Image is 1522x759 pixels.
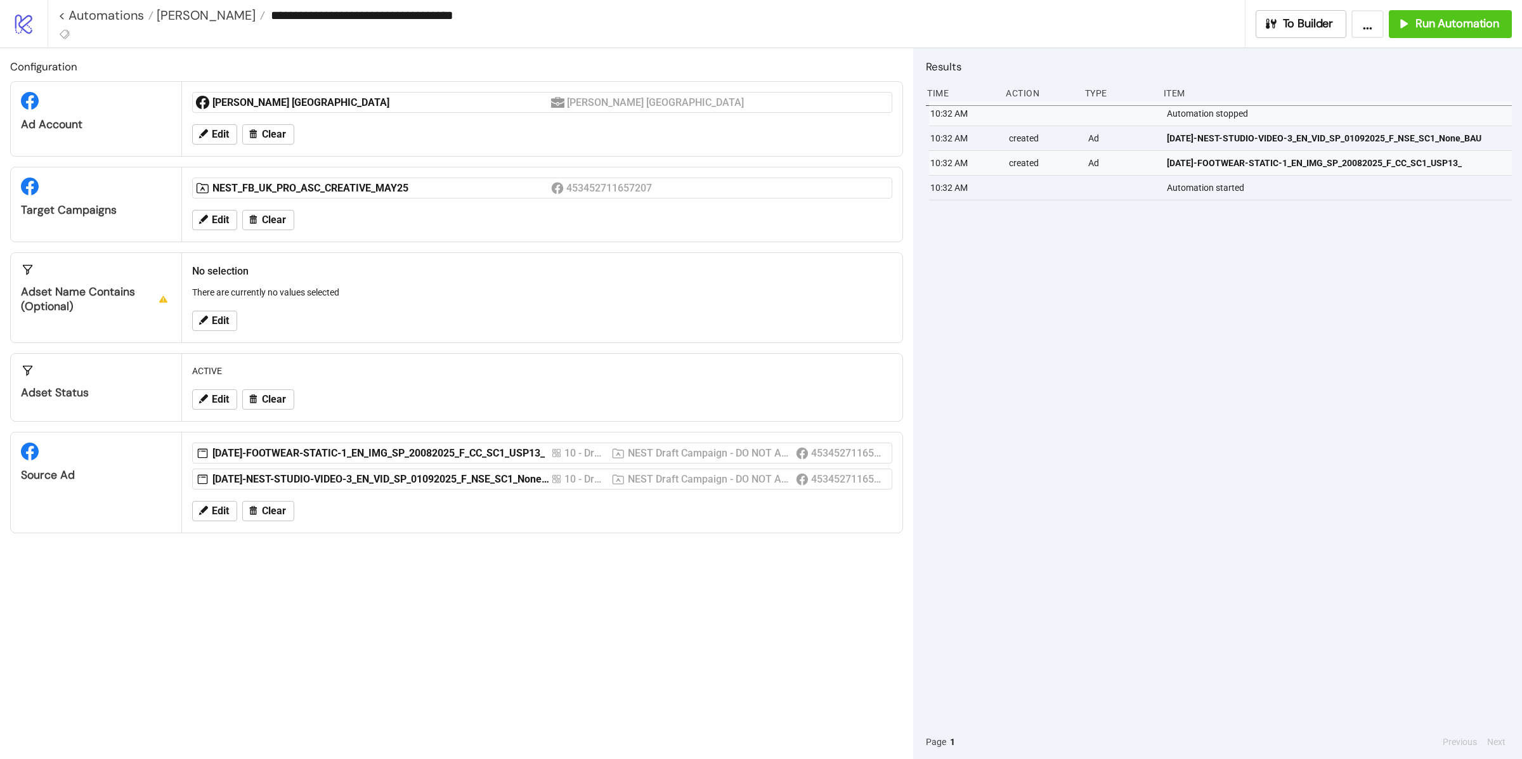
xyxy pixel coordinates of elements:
[1283,16,1334,31] span: To Builder
[1166,101,1515,126] div: Automation stopped
[192,210,237,230] button: Edit
[21,203,171,217] div: Target Campaigns
[564,445,606,461] div: 10 - Drafts
[10,58,903,75] h2: Configuration
[1439,735,1481,749] button: Previous
[1483,735,1509,749] button: Next
[946,735,959,749] button: 1
[242,389,294,410] button: Clear
[564,471,606,487] div: 10 - Drafts
[242,210,294,230] button: Clear
[1008,151,1077,175] div: created
[811,445,884,461] div: 453452711657207
[1087,151,1157,175] div: Ad
[192,501,237,521] button: Edit
[212,315,229,327] span: Edit
[242,501,294,521] button: Clear
[628,471,791,487] div: NEST Draft Campaign - DO NOT ACTIVATE
[21,468,171,483] div: Source Ad
[926,81,996,105] div: Time
[929,126,999,150] div: 10:32 AM
[212,181,551,195] div: NEST_FB_UK_PRO_ASC_CREATIVE_MAY25
[153,7,256,23] span: [PERSON_NAME]
[212,96,551,110] div: [PERSON_NAME] [GEOGRAPHIC_DATA]
[192,263,892,279] h2: No selection
[153,9,265,22] a: [PERSON_NAME]
[929,176,999,200] div: 10:32 AM
[811,471,884,487] div: 453452711657207
[212,446,551,460] div: [DATE]-FOOTWEAR-STATIC-1_EN_IMG_SP_20082025_F_CC_SC1_USP13_
[212,472,551,486] div: [DATE]-NEST-STUDIO-VIDEO-3_EN_VID_SP_01092025_F_NSE_SC1_None_BAU
[192,311,237,331] button: Edit
[1005,81,1074,105] div: Action
[192,389,237,410] button: Edit
[926,735,946,749] span: Page
[1167,126,1506,150] a: [DATE]-NEST-STUDIO-VIDEO-3_EN_VID_SP_01092025_F_NSE_SC1_None_BAU
[242,124,294,145] button: Clear
[1162,81,1512,105] div: Item
[1256,10,1347,38] button: To Builder
[1389,10,1512,38] button: Run Automation
[1166,176,1515,200] div: Automation started
[212,505,229,517] span: Edit
[566,180,654,196] div: 453452711657207
[1167,151,1506,175] a: [DATE]-FOOTWEAR-STATIC-1_EN_IMG_SP_20082025_F_CC_SC1_USP13_
[212,394,229,405] span: Edit
[929,151,999,175] div: 10:32 AM
[262,394,286,405] span: Clear
[1415,16,1499,31] span: Run Automation
[1167,156,1462,170] span: [DATE]-FOOTWEAR-STATIC-1_EN_IMG_SP_20082025_F_CC_SC1_USP13_
[262,505,286,517] span: Clear
[192,124,237,145] button: Edit
[21,386,171,400] div: Adset Status
[192,285,892,299] p: There are currently no values selected
[1351,10,1384,38] button: ...
[628,445,791,461] div: NEST Draft Campaign - DO NOT ACTIVATE
[262,214,286,226] span: Clear
[212,214,229,226] span: Edit
[21,117,171,132] div: Ad Account
[567,94,745,110] div: [PERSON_NAME] [GEOGRAPHIC_DATA]
[1167,131,1481,145] span: [DATE]-NEST-STUDIO-VIDEO-3_EN_VID_SP_01092025_F_NSE_SC1_None_BAU
[1084,81,1154,105] div: Type
[212,129,229,140] span: Edit
[187,359,897,383] div: ACTIVE
[21,285,171,314] div: Adset Name contains (optional)
[1087,126,1157,150] div: Ad
[262,129,286,140] span: Clear
[1008,126,1077,150] div: created
[58,9,153,22] a: < Automations
[929,101,999,126] div: 10:32 AM
[926,58,1512,75] h2: Results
